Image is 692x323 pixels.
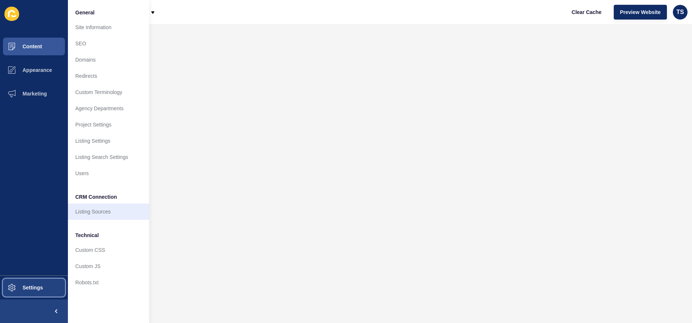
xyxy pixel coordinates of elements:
a: Robots.txt [68,274,149,291]
a: Custom Terminology [68,84,149,100]
a: Listing Settings [68,133,149,149]
a: Agency Departments [68,100,149,117]
a: Listing Sources [68,204,149,220]
a: Listing Search Settings [68,149,149,165]
a: SEO [68,35,149,52]
span: TS [676,8,684,16]
a: Custom CSS [68,242,149,258]
span: Clear Cache [572,8,602,16]
span: General [75,9,94,16]
a: Domains [68,52,149,68]
span: Preview Website [620,8,661,16]
a: Users [68,165,149,181]
span: CRM Connection [75,193,117,201]
a: Redirects [68,68,149,84]
span: Technical [75,232,99,239]
button: Preview Website [614,5,667,20]
a: Site Information [68,19,149,35]
a: Project Settings [68,117,149,133]
button: Clear Cache [565,5,608,20]
a: Custom JS [68,258,149,274]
